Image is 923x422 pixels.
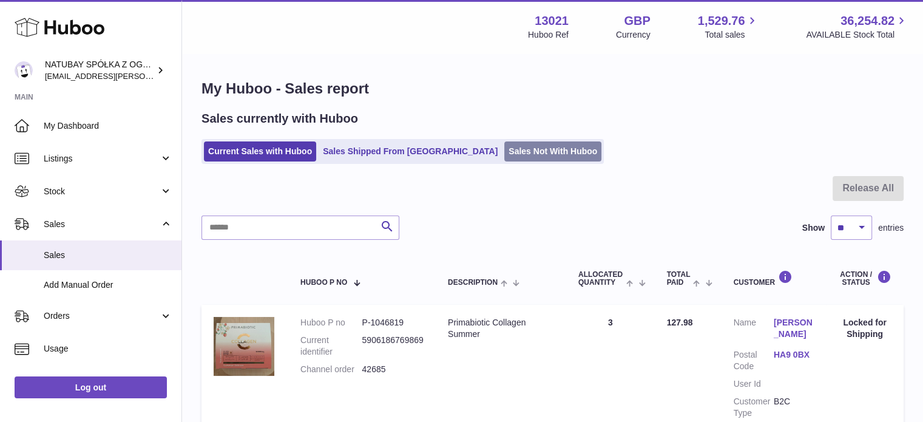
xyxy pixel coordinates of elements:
div: Huboo Ref [528,29,569,41]
h2: Sales currently with Huboo [201,111,358,127]
span: Sales [44,250,172,261]
span: Total paid [667,271,691,287]
span: Total sales [705,29,759,41]
span: Add Manual Order [44,279,172,291]
span: 36,254.82 [840,13,894,29]
img: 1749020843.jpg [214,317,274,376]
img: kacper.antkowski@natubay.pl [15,61,33,80]
label: Show [802,222,825,234]
span: Listings [44,153,160,165]
span: My Dashboard [44,120,172,132]
dt: Customer Type [734,396,774,419]
span: entries [878,222,904,234]
dt: Postal Code [734,349,774,372]
dt: Current identifier [300,335,362,358]
dd: B2C [774,396,814,419]
div: Customer [734,270,814,287]
a: Sales Shipped From [GEOGRAPHIC_DATA] [319,141,502,162]
span: ALLOCATED Quantity [578,271,623,287]
span: Sales [44,219,160,230]
span: 127.98 [667,318,693,327]
a: [PERSON_NAME] [774,317,814,340]
dt: Name [734,317,774,343]
span: Description [448,279,498,287]
dt: Huboo P no [300,317,362,328]
span: 1,529.76 [698,13,745,29]
a: 36,254.82 AVAILABLE Stock Total [806,13,908,41]
a: Sales Not With Huboo [504,141,601,162]
strong: GBP [624,13,650,29]
dd: 5906186769869 [362,335,423,358]
div: Primabiotic Collagen Summer [448,317,554,340]
a: 1,529.76 Total sales [698,13,759,41]
span: [EMAIL_ADDRESS][PERSON_NAME][DOMAIN_NAME] [45,71,243,81]
span: Stock [44,186,160,197]
dt: Channel order [300,364,362,375]
span: Orders [44,310,160,322]
h1: My Huboo - Sales report [201,79,904,98]
span: Usage [44,343,172,355]
a: Log out [15,376,167,398]
a: HA9 0BX [774,349,814,361]
span: AVAILABLE Stock Total [806,29,908,41]
div: NATUBAY SPÓŁKA Z OGRANICZONĄ ODPOWIEDZIALNOŚCIĄ [45,59,154,82]
div: Locked for Shipping [838,317,891,340]
div: Action / Status [838,270,891,287]
dd: 42685 [362,364,423,375]
strong: 13021 [535,13,569,29]
a: Current Sales with Huboo [204,141,316,162]
dd: P-1046819 [362,317,423,328]
span: Huboo P no [300,279,347,287]
dt: User Id [734,378,774,390]
div: Currency [616,29,651,41]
